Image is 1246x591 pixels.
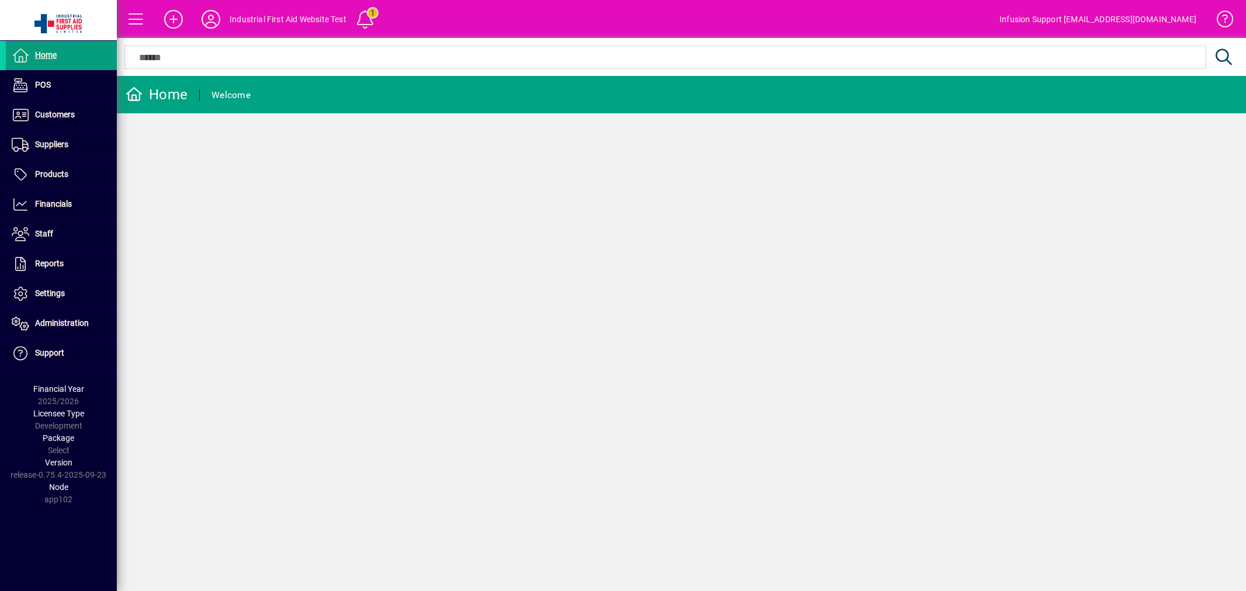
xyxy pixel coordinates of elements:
span: Products [35,169,68,179]
a: Customers [6,100,117,130]
a: POS [6,71,117,100]
span: Version [45,458,72,467]
div: Industrial First Aid Website Test [230,10,346,29]
span: Financials [35,199,72,208]
span: POS [35,80,51,89]
span: Support [35,348,64,357]
a: Staff [6,220,117,249]
a: Administration [6,309,117,338]
a: Products [6,160,117,189]
span: Suppliers [35,140,68,149]
button: Add [155,9,192,30]
div: Home [126,85,188,104]
div: Infusion Support [EMAIL_ADDRESS][DOMAIN_NAME] [999,10,1196,29]
span: Staff [35,229,53,238]
span: Home [35,50,57,60]
a: Suppliers [6,130,117,159]
span: Package [43,433,74,443]
span: Administration [35,318,89,328]
span: Settings [35,288,65,298]
span: Node [49,482,68,492]
span: Licensee Type [33,409,84,418]
button: Profile [192,9,230,30]
span: Reports [35,259,64,268]
a: Settings [6,279,117,308]
div: Welcome [211,86,251,105]
a: Support [6,339,117,368]
span: Customers [35,110,75,119]
a: Knowledge Base [1208,2,1231,40]
span: Financial Year [33,384,84,394]
a: Reports [6,249,117,279]
a: Financials [6,190,117,219]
